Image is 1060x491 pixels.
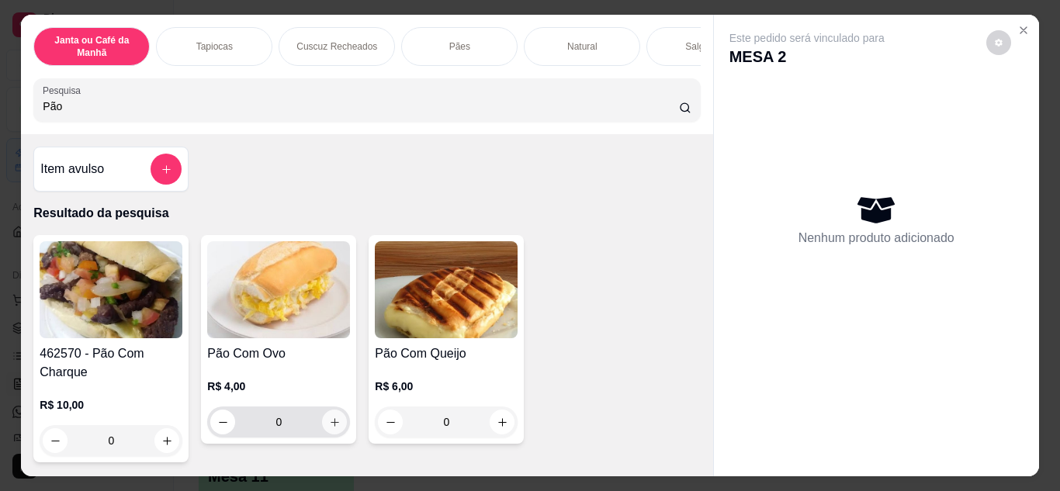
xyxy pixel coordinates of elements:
[43,84,86,97] label: Pesquisa
[43,99,679,114] input: Pesquisa
[798,229,954,247] p: Nenhum produto adicionado
[449,40,470,53] p: Pães
[33,204,700,223] p: Resultado da pesquisa
[43,428,68,453] button: decrease-product-quantity
[47,34,137,59] p: Janta ou Café da Manhã
[567,40,598,53] p: Natural
[40,344,182,382] h4: 462570 - Pão Com Charque
[154,428,179,453] button: increase-product-quantity
[375,344,518,363] h4: Pão Com Queijo
[210,410,235,434] button: decrease-product-quantity
[40,397,182,413] p: R$ 10,00
[40,160,104,178] h4: Item avulso
[207,379,350,394] p: R$ 4,00
[986,30,1011,55] button: decrease-product-quantity
[729,46,885,67] p: MESA 2
[378,410,403,434] button: decrease-product-quantity
[196,40,233,53] p: Tapiocas
[296,40,377,53] p: Cuscuz Recheados
[729,30,885,46] p: Este pedido será vinculado para
[490,410,514,434] button: increase-product-quantity
[685,40,724,53] p: Salgados
[40,241,182,338] img: product-image
[322,410,347,434] button: increase-product-quantity
[375,379,518,394] p: R$ 6,00
[151,154,182,185] button: add-separate-item
[207,344,350,363] h4: Pão Com Ovo
[375,241,518,338] img: product-image
[1011,18,1036,43] button: Close
[207,241,350,338] img: product-image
